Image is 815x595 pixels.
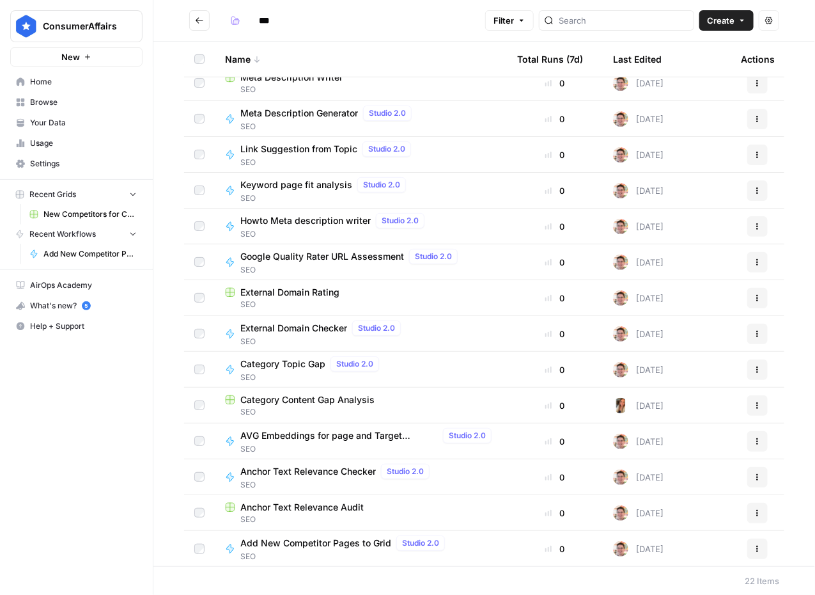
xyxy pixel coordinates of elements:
div: 0 [517,292,593,305]
span: Recent Grids [29,189,76,200]
img: u3540639jhy63hlw48gsmgp0m3ee [613,398,628,413]
span: SEO [240,443,497,455]
div: [DATE] [613,470,664,485]
span: Studio 2.0 [358,322,395,334]
a: Link Suggestion from TopicStudio 2.0SEO [225,141,497,168]
div: [DATE] [613,219,664,234]
span: Create [707,14,734,27]
a: External Domain RatingSEO [225,286,497,310]
span: Category Content Gap Analysis [240,393,375,406]
span: Studio 2.0 [387,466,424,477]
a: Category Topic GapStudio 2.0SEO [225,356,497,383]
text: 5 [84,303,88,309]
img: cligphsu63qclrxpa2fa18wddixk [613,290,628,306]
a: Home [10,72,143,92]
a: Meta Description WriterSEO [225,71,497,95]
div: 0 [517,328,593,340]
a: Anchor Text Relevance AuditSEO [225,501,497,525]
a: Howto Meta description writerStudio 2.0SEO [225,213,497,240]
a: Browse [10,92,143,113]
div: [DATE] [613,290,664,306]
div: 0 [517,77,593,90]
img: cligphsu63qclrxpa2fa18wddixk [613,147,628,163]
span: Add New Competitor Pages to Grid [240,537,391,550]
span: Studio 2.0 [415,251,452,262]
div: Name [225,42,497,77]
img: cligphsu63qclrxpa2fa18wddixk [613,505,628,521]
div: 0 [517,148,593,161]
span: AVG Embeddings for page and Target Keyword [240,429,438,442]
span: Studio 2.0 [449,430,486,441]
span: Studio 2.0 [368,143,405,155]
span: External Domain Checker [240,322,347,335]
div: 0 [517,543,593,555]
span: Studio 2.0 [336,358,373,370]
input: Search [559,14,688,27]
span: SEO [225,514,497,525]
a: Your Data [10,113,143,133]
div: [DATE] [613,255,664,270]
div: 0 [517,471,593,484]
img: cligphsu63qclrxpa2fa18wddixk [613,219,628,234]
span: Anchor Text Relevance Checker [240,465,376,478]
button: New [10,47,143,67]
div: 0 [517,435,593,448]
span: SEO [240,479,435,491]
span: Studio 2.0 [382,215,419,226]
span: Add New Competitor Pages to Grid [43,248,137,260]
span: Studio 2.0 [363,179,400,191]
a: Usage [10,133,143,154]
span: Anchor Text Relevance Audit [240,501,364,514]
img: ConsumerAffairs Logo [15,15,38,38]
span: Link Suggestion from Topic [240,143,357,155]
span: Studio 2.0 [402,537,439,549]
a: AirOps Academy [10,275,143,296]
div: Total Runs (7d) [517,42,583,77]
a: Add New Competitor Pages to GridStudio 2.0SEO [225,535,497,562]
button: Help + Support [10,316,143,337]
div: 0 [517,399,593,412]
div: [DATE] [613,183,664,198]
a: 5 [82,301,91,310]
span: AirOps Academy [30,280,137,291]
a: Google Quality Rater URL AssessmentStudio 2.0SEO [225,249,497,276]
a: Add New Competitor Pages to Grid [24,244,143,264]
button: Filter [485,10,534,31]
img: cligphsu63qclrxpa2fa18wddixk [613,541,628,557]
span: Settings [30,158,137,170]
img: cligphsu63qclrxpa2fa18wddixk [613,183,628,198]
span: ConsumerAffairs [43,20,120,33]
a: Settings [10,154,143,174]
img: cligphsu63qclrxpa2fa18wddixk [613,362,628,377]
span: Home [30,76,137,88]
img: cligphsu63qclrxpa2fa18wddixk [613,434,628,449]
button: What's new? 5 [10,296,143,316]
div: Actions [741,42,775,77]
div: 0 [517,184,593,197]
span: SEO [240,551,450,562]
div: [DATE] [613,362,664,377]
span: Category Topic Gap [240,358,325,370]
div: [DATE] [613,434,664,449]
span: External Domain Rating [240,286,339,299]
div: 0 [517,220,593,233]
span: SEO [225,299,497,310]
span: SEO [240,336,406,347]
div: 22 Items [745,575,779,587]
div: [DATE] [613,147,664,163]
div: Last Edited [613,42,662,77]
img: cligphsu63qclrxpa2fa18wddixk [613,111,628,127]
span: Usage [30,138,137,149]
span: SEO [225,84,497,95]
a: New Competitors for Category Gap [24,204,143,225]
span: Browse [30,97,137,108]
span: SEO [240,372,384,383]
div: [DATE] [613,111,664,127]
span: SEO [240,228,430,240]
span: Keyword page fit analysis [240,178,352,191]
a: External Domain CheckerStudio 2.0SEO [225,321,497,347]
span: SEO [225,406,497,418]
span: Help + Support [30,321,137,332]
button: Recent Grids [10,185,143,204]
a: Category Content Gap AnalysisSEO [225,393,497,418]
